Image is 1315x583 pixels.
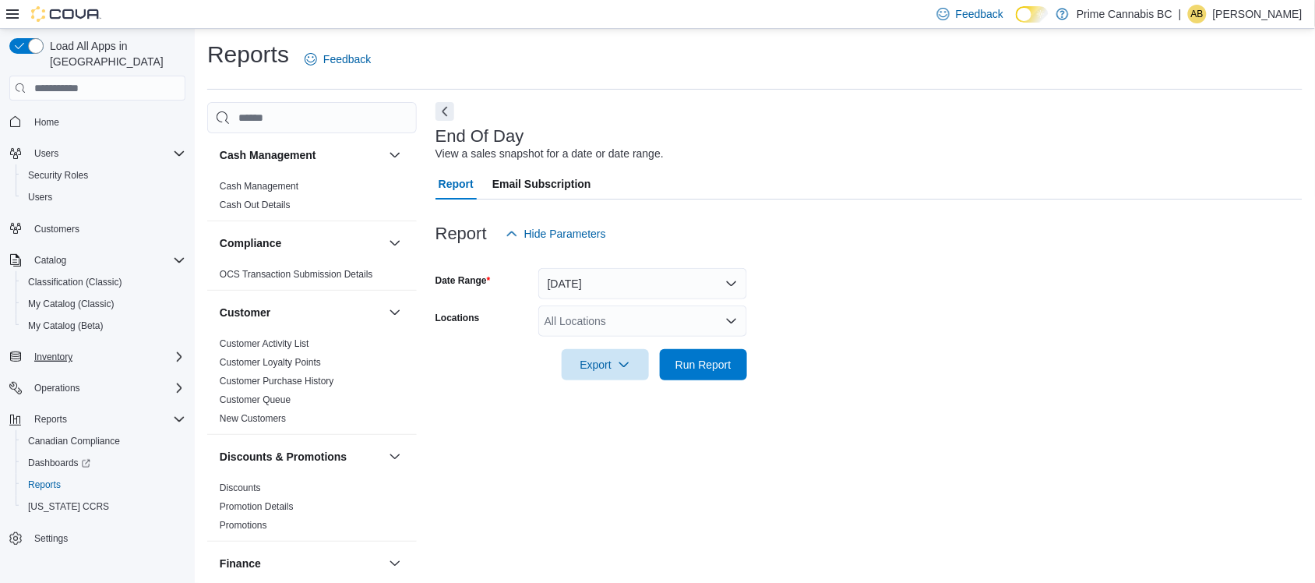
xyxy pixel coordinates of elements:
[28,410,185,429] span: Reports
[34,116,59,129] span: Home
[28,348,185,366] span: Inventory
[675,357,732,373] span: Run Report
[524,226,606,242] span: Hide Parameters
[28,528,185,548] span: Settings
[1191,5,1204,23] span: AB
[386,234,404,253] button: Compliance
[220,394,291,405] a: Customer Queue
[3,377,192,399] button: Operations
[34,254,66,267] span: Catalog
[28,379,185,397] span: Operations
[435,274,491,287] label: Date Range
[22,166,185,185] span: Security Roles
[22,454,97,472] a: Dashboards
[28,220,86,238] a: Customers
[22,295,185,313] span: My Catalog (Classic)
[220,338,309,349] a: Customer Activity List
[435,102,454,121] button: Next
[220,375,334,387] span: Customer Purchase History
[956,6,1003,22] span: Feedback
[34,147,58,160] span: Users
[28,479,61,491] span: Reports
[220,519,267,532] span: Promotions
[220,449,383,465] button: Discounts & Promotions
[207,334,417,434] div: Customer
[435,312,480,324] label: Locations
[386,554,404,573] button: Finance
[22,273,129,291] a: Classification (Classic)
[386,303,404,322] button: Customer
[207,177,417,221] div: Cash Management
[22,475,67,494] a: Reports
[220,356,321,369] span: Customer Loyalty Points
[28,320,104,332] span: My Catalog (Beta)
[435,146,664,162] div: View a sales snapshot for a date or date range.
[220,268,373,281] span: OCS Transaction Submission Details
[34,223,79,235] span: Customers
[220,482,261,494] span: Discounts
[22,432,185,450] span: Canadian Compliance
[220,305,383,320] button: Customer
[44,38,185,69] span: Load All Apps in [GEOGRAPHIC_DATA]
[386,146,404,164] button: Cash Management
[323,51,371,67] span: Feedback
[220,305,270,320] h3: Customer
[22,316,185,335] span: My Catalog (Beta)
[28,191,52,203] span: Users
[28,144,65,163] button: Users
[22,497,185,516] span: Washington CCRS
[220,181,298,192] a: Cash Management
[22,454,185,472] span: Dashboards
[439,168,474,200] span: Report
[3,527,192,549] button: Settings
[16,430,192,452] button: Canadian Compliance
[3,110,192,132] button: Home
[34,382,80,394] span: Operations
[16,315,192,337] button: My Catalog (Beta)
[16,452,192,474] a: Dashboards
[220,556,261,571] h3: Finance
[220,200,291,210] a: Cash Out Details
[3,217,192,240] button: Customers
[207,265,417,290] div: Compliance
[499,218,612,249] button: Hide Parameters
[28,500,109,513] span: [US_STATE] CCRS
[220,199,291,211] span: Cash Out Details
[220,147,316,163] h3: Cash Management
[28,435,120,447] span: Canadian Compliance
[28,169,88,182] span: Security Roles
[298,44,377,75] a: Feedback
[16,496,192,518] button: [US_STATE] CCRS
[16,293,192,315] button: My Catalog (Classic)
[1016,6,1049,23] input: Dark Mode
[22,295,121,313] a: My Catalog (Classic)
[28,113,65,132] a: Home
[725,315,738,327] button: Open list of options
[220,269,373,280] a: OCS Transaction Submission Details
[28,348,79,366] button: Inventory
[16,164,192,186] button: Security Roles
[220,337,309,350] span: Customer Activity List
[220,147,383,163] button: Cash Management
[220,376,334,387] a: Customer Purchase History
[31,6,101,22] img: Cova
[220,500,294,513] span: Promotion Details
[220,482,261,493] a: Discounts
[28,219,185,238] span: Customers
[1179,5,1182,23] p: |
[207,479,417,541] div: Discounts & Promotions
[22,432,126,450] a: Canadian Compliance
[220,520,267,531] a: Promotions
[562,349,649,380] button: Export
[28,251,72,270] button: Catalog
[16,186,192,208] button: Users
[571,349,640,380] span: Export
[22,166,94,185] a: Security Roles
[220,449,347,465] h3: Discounts & Promotions
[660,349,747,380] button: Run Report
[22,316,110,335] a: My Catalog (Beta)
[207,39,289,70] h1: Reports
[538,268,747,299] button: [DATE]
[435,127,524,146] h3: End Of Day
